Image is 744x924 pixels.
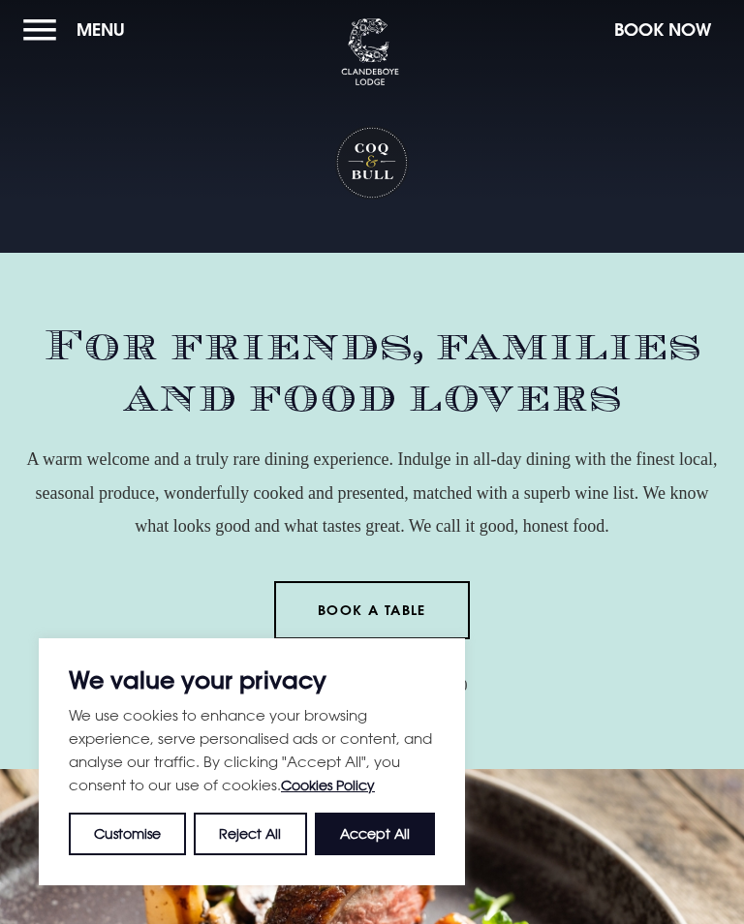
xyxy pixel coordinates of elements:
p: We use cookies to enhance your browsing experience, serve personalised ads or content, and analys... [69,703,435,797]
button: Customise [69,813,186,855]
h1: Coq & Bull [335,126,410,200]
button: Menu [23,9,135,50]
span: Menu [77,18,125,41]
button: Accept All [315,813,435,855]
h2: For friends, families and food lovers [23,321,721,423]
div: We value your privacy [39,638,465,885]
a: Cookies Policy [281,777,375,793]
p: We value your privacy [69,668,435,692]
p: or call us on [23,668,721,701]
button: Book Now [604,9,721,50]
a: Book a Table [274,581,471,639]
p: A warm welcome and a truly rare dining experience. Indulge in all-day dining with the finest loca... [23,443,721,542]
img: Clandeboye Lodge [341,18,399,86]
button: Reject All [194,813,306,855]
